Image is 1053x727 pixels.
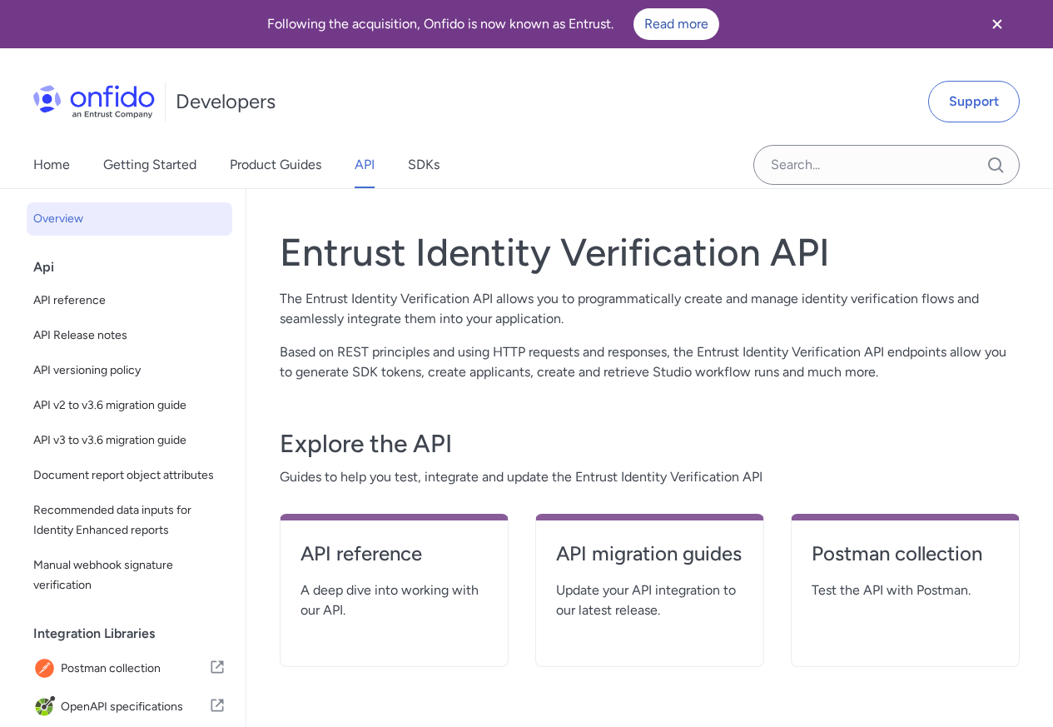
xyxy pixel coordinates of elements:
[633,8,719,40] a: Read more
[33,209,226,229] span: Overview
[556,540,743,567] h4: API migration guides
[812,540,999,567] h4: Postman collection
[20,8,966,40] div: Following the acquisition, Onfido is now known as Entrust.
[27,284,232,317] a: API reference
[812,540,999,580] a: Postman collection
[103,142,196,188] a: Getting Started
[33,291,226,311] span: API reference
[33,251,239,284] div: Api
[27,650,232,687] a: IconPostman collectionPostman collection
[966,3,1028,45] button: Close banner
[27,202,232,236] a: Overview
[355,142,375,188] a: API
[33,555,226,595] span: Manual webhook signature verification
[27,319,232,352] a: API Release notes
[280,342,1020,382] p: Based on REST principles and using HTTP requests and responses, the Entrust Identity Verification...
[987,14,1007,34] svg: Close banner
[61,695,209,719] span: OpenAPI specifications
[33,500,226,540] span: Recommended data inputs for Identity Enhanced reports
[280,229,1020,276] h1: Entrust Identity Verification API
[556,580,743,620] span: Update your API integration to our latest release.
[33,617,239,650] div: Integration Libraries
[753,145,1020,185] input: Onfido search input field
[280,467,1020,487] span: Guides to help you test, integrate and update the Entrust Identity Verification API
[33,431,226,451] span: API v3 to v3.6 migration guide
[928,81,1020,122] a: Support
[301,540,488,580] a: API reference
[33,695,61,719] img: IconOpenAPI specifications
[61,657,209,680] span: Postman collection
[27,389,232,422] a: API v2 to v3.6 migration guide
[33,466,226,485] span: Document report object attributes
[33,396,226,416] span: API v2 to v3.6 migration guide
[33,142,70,188] a: Home
[280,289,1020,329] p: The Entrust Identity Verification API allows you to programmatically create and manage identity v...
[27,549,232,602] a: Manual webhook signature verification
[280,427,1020,461] h3: Explore the API
[27,459,232,492] a: Document report object attributes
[301,580,488,620] span: A deep dive into working with our API.
[812,580,999,600] span: Test the API with Postman.
[230,142,321,188] a: Product Guides
[33,361,226,381] span: API versioning policy
[27,424,232,457] a: API v3 to v3.6 migration guide
[27,354,232,387] a: API versioning policy
[408,142,440,188] a: SDKs
[301,540,488,567] h4: API reference
[176,88,276,115] h1: Developers
[33,326,226,346] span: API Release notes
[33,85,155,118] img: Onfido Logo
[27,689,232,725] a: IconOpenAPI specificationsOpenAPI specifications
[33,657,61,680] img: IconPostman collection
[27,494,232,547] a: Recommended data inputs for Identity Enhanced reports
[556,540,743,580] a: API migration guides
